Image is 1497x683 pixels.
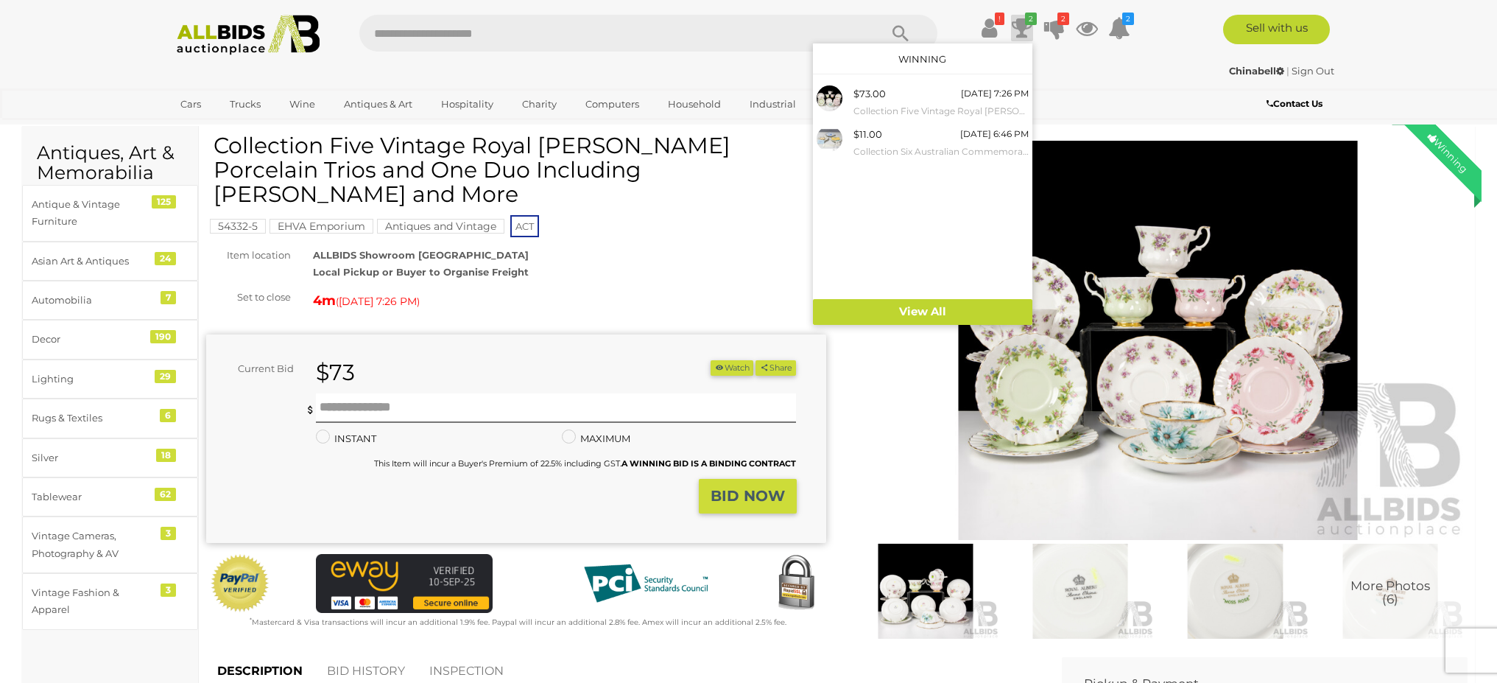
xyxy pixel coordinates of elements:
img: Collection Five Vintage Royal Albert Porcelain Trios and One Duo Including Moss Rose and More [852,544,999,639]
b: Contact Us [1267,98,1322,109]
a: 2 [1011,15,1033,41]
li: Watch this item [711,360,753,376]
button: Watch [711,360,753,376]
a: Asian Art & Antiques 24 [22,242,198,281]
div: Vintage Cameras, Photography & AV [32,528,153,562]
div: 62 [155,488,176,501]
a: 2 [1043,15,1065,41]
a: Sell with us [1223,15,1330,44]
a: Antique & Vintage Furniture 125 [22,185,198,242]
a: 2 [1108,15,1130,41]
i: ! [995,13,1004,25]
a: Wine [280,92,325,116]
div: 29 [155,370,176,383]
b: A WINNING BID IS A BINDING CONTRACT [621,458,796,469]
div: 6 [160,409,176,422]
a: Vintage Fashion & Apparel 3 [22,573,198,630]
a: Contact Us [1267,96,1326,112]
div: 18 [156,449,176,462]
a: Trucks [220,92,270,116]
h1: Collection Five Vintage Royal [PERSON_NAME] Porcelain Trios and One Duo Including [PERSON_NAME] a... [214,133,823,206]
img: 54394-1a.JPG [817,126,842,152]
a: Antiques & Art [334,92,422,116]
div: Vintage Fashion & Apparel [32,584,153,619]
span: | [1286,65,1289,77]
div: [DATE] 7:26 PM [961,85,1029,102]
div: Asian Art & Antiques [32,253,153,270]
strong: Local Pickup or Buyer to Organise Freight [313,266,529,278]
div: Decor [32,331,153,348]
a: EHVA Emporium [270,220,373,232]
div: Antique & Vintage Furniture [32,196,153,231]
a: More Photos(6) [1317,544,1464,639]
strong: Chinabell [1229,65,1284,77]
label: MAXIMUM [562,430,630,447]
div: Tablewear [32,488,153,505]
button: Search [864,15,937,52]
div: Winning [1414,119,1482,186]
small: Collection Six Australian Commemorative Display Plates Including Americas Cup, Phar Lap and More [853,144,1029,160]
a: Lighting 29 [22,360,198,399]
i: 2 [1057,13,1069,25]
img: Secured by Rapid SSL [767,554,825,613]
strong: 4m [313,293,336,309]
strong: BID NOW [711,487,785,505]
a: Decor 190 [22,320,198,359]
a: Sign Out [1292,65,1334,77]
a: Rugs & Textiles 6 [22,399,198,438]
small: This Item will incur a Buyer's Premium of 22.5% including GST. [374,458,796,469]
mark: EHVA Emporium [270,219,373,234]
i: 2 [1025,13,1037,25]
div: [DATE] 6:46 PM [960,126,1029,142]
strong: ALLBIDS Showroom [GEOGRAPHIC_DATA] [313,249,529,261]
a: ! [979,15,1001,41]
div: Lighting [32,371,153,388]
span: ACT [510,215,539,237]
span: [DATE] 7:26 PM [339,295,417,308]
div: 125 [152,195,176,209]
div: 190 [150,330,176,343]
div: $73.00 [853,85,886,102]
a: $73.00 [DATE] 7:26 PM Collection Five Vintage Royal [PERSON_NAME] Porcelain Trios and One Duo Inc... [813,82,1032,122]
strong: $73 [316,359,355,386]
div: 3 [161,527,176,540]
a: Industrial [740,92,806,116]
a: $11.00 [DATE] 6:46 PM Collection Six Australian Commemorative Display Plates Including Americas C... [813,122,1032,163]
a: Charity [512,92,566,116]
label: INSTANT [316,430,376,447]
img: eWAY Payment Gateway [316,554,493,613]
img: Collection Five Vintage Royal Albert Porcelain Trios and One Duo Including Moss Rose and More [848,141,1468,540]
a: Silver 18 [22,438,198,477]
div: $11.00 [853,126,882,143]
a: Automobilia 7 [22,281,198,320]
a: Winning [898,53,946,65]
a: Hospitality [432,92,503,116]
a: Cars [171,92,211,116]
button: BID NOW [699,479,797,514]
span: More Photos (6) [1350,579,1430,606]
img: Allbids.com.au [169,15,328,55]
a: [GEOGRAPHIC_DATA] [171,116,295,141]
img: 54332-5a.jpg [817,85,842,111]
small: Collection Five Vintage Royal [PERSON_NAME] Porcelain Trios and One Duo Including [PERSON_NAME] a... [853,103,1029,119]
span: ( ) [336,295,420,307]
a: 54332-5 [210,220,266,232]
div: Silver [32,449,153,466]
img: Collection Five Vintage Royal Albert Porcelain Trios and One Duo Including Moss Rose and More [1007,544,1154,639]
div: Automobilia [32,292,153,309]
i: 2 [1122,13,1134,25]
img: PCI DSS compliant [572,554,719,613]
a: View All [813,299,1032,325]
img: Official PayPal Seal [210,554,270,613]
div: Current Bid [206,360,305,377]
a: Tablewear 62 [22,477,198,516]
mark: Antiques and Vintage [377,219,504,234]
img: Collection Five Vintage Royal Albert Porcelain Trios and One Duo Including Moss Rose and More [1161,544,1308,639]
div: Rugs & Textiles [32,410,153,427]
mark: 54332-5 [210,219,266,234]
a: Vintage Cameras, Photography & AV 3 [22,516,198,573]
div: 24 [155,252,176,265]
button: Share [755,360,796,376]
div: 7 [161,291,176,304]
h2: Antiques, Art & Memorabilia [37,143,183,183]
